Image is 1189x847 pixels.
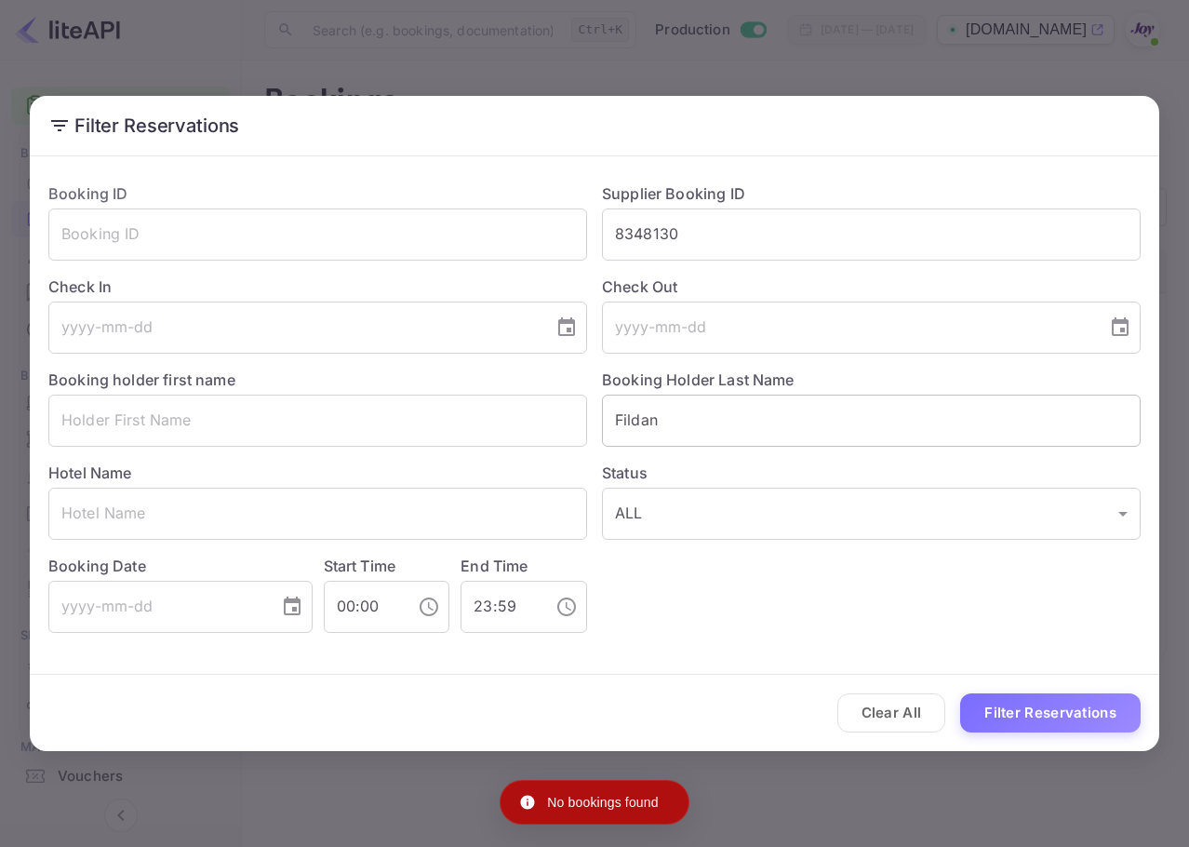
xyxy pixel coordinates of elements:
[30,96,1159,155] h2: Filter Reservations
[547,793,658,812] p: No bookings found
[48,276,587,298] label: Check In
[602,208,1141,261] input: Supplier Booking ID
[48,370,235,389] label: Booking holder first name
[960,693,1141,733] button: Filter Reservations
[602,488,1141,540] div: ALL
[324,581,404,633] input: hh:mm
[602,370,795,389] label: Booking Holder Last Name
[48,581,266,633] input: yyyy-mm-dd
[48,464,132,482] label: Hotel Name
[602,276,1141,298] label: Check Out
[48,555,313,577] label: Booking Date
[1102,309,1139,346] button: Choose date
[324,557,396,575] label: Start Time
[602,395,1141,447] input: Holder Last Name
[48,488,587,540] input: Hotel Name
[461,581,541,633] input: hh:mm
[548,588,585,625] button: Choose time, selected time is 11:59 PM
[602,302,1094,354] input: yyyy-mm-dd
[548,309,585,346] button: Choose date
[48,208,587,261] input: Booking ID
[274,588,311,625] button: Choose date
[48,395,587,447] input: Holder First Name
[48,184,128,203] label: Booking ID
[410,588,448,625] button: Choose time, selected time is 12:00 AM
[602,184,745,203] label: Supplier Booking ID
[48,302,541,354] input: yyyy-mm-dd
[602,462,1141,484] label: Status
[461,557,528,575] label: End Time
[837,693,946,733] button: Clear All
